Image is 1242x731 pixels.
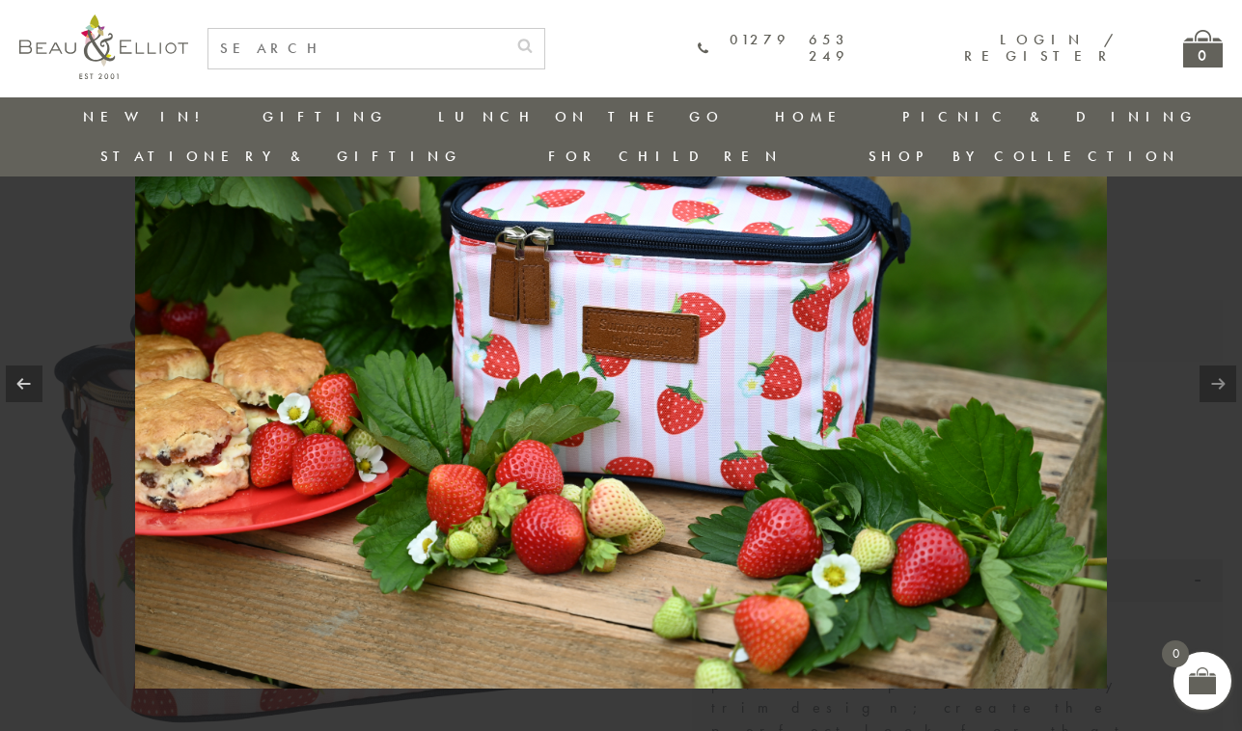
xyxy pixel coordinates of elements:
a: Lunch On The Go [438,107,724,126]
a: 0 [1183,30,1223,68]
a: Gifting [262,107,388,126]
a: Stationery & Gifting [100,147,462,166]
a: Shop by collection [869,147,1180,166]
input: SEARCH [208,29,506,68]
a: Previous [6,365,42,402]
a: Home [775,107,852,126]
a: For Children [548,147,783,166]
a: Picnic & Dining [902,107,1198,126]
a: Login / Register [964,30,1116,66]
a: New in! [83,107,212,126]
img: logo [19,14,188,79]
a: 01279 653 249 [698,32,849,66]
a: Next [1200,365,1236,402]
img: DSC_7130-scaled.jpg [135,42,1107,689]
span: 0 [1162,640,1189,667]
